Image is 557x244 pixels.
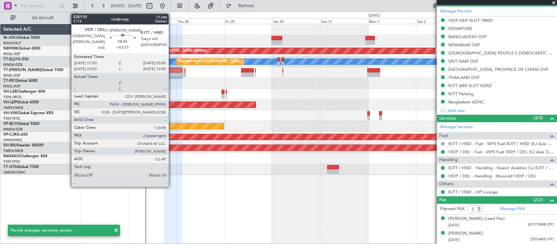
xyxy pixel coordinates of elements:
span: VP-BCY [3,122,17,126]
label: Planned PAX [440,206,465,212]
span: Pax [439,196,446,204]
span: [DATE] - [DATE] [111,3,142,9]
a: VIDP / DEL - Fuel - WFS Fuel VIDP / DEL (EJ Asia Only) [448,149,554,155]
span: VH-VSK [3,111,18,115]
span: Others [439,180,454,188]
a: T7-ELLYG-550 [3,57,29,61]
div: Fri 29 [224,18,272,24]
a: N604AUChallenger 604 [3,154,47,158]
div: DEPARTURE [448,26,472,31]
a: VP-CJRG-650 [3,133,28,137]
div: THAILAND OVF [448,75,480,80]
a: T7-RICGlobal 6000 [3,79,38,83]
a: WSSL/XSP [3,52,21,56]
span: VP-CJR [3,133,17,137]
span: T7-[PERSON_NAME] [3,68,41,72]
div: [GEOGRAPHIC_DATA], PROVINCE OF CHINA OVF [448,67,549,72]
a: OMDW/DWC [3,170,26,175]
a: VH-VSKGlobal Express XRS [3,111,54,115]
a: YSHL/WOL [3,95,22,99]
div: Sun 31 [320,18,368,24]
span: M-JGVJ [3,36,18,40]
span: [DATE] [448,237,459,242]
span: VH-L2B [3,90,17,94]
span: VH-LEP [3,100,17,104]
div: Tue 26 [81,18,129,24]
a: VH-LEPGlobal 6000 [3,100,39,104]
div: Mon 1 [368,18,416,24]
div: Bangladesh ADNC [448,99,484,105]
a: Manage Services [440,124,473,130]
div: Tue 2 [416,18,464,24]
span: N604AU [3,154,19,158]
span: All Aircraft [17,16,69,20]
span: Z5076405 (PP) [530,237,554,242]
div: Planned Maint [GEOGRAPHIC_DATA] (Halim Intl) [82,35,163,45]
a: WSSL/XSP [3,73,21,78]
a: YSSY/SYD [3,159,20,164]
a: VP-BCYGlobal 5000 [3,122,39,126]
a: WMSA/SZB [3,127,23,132]
a: WMSA/SZB [3,62,23,67]
a: YMEN/MEB [3,148,23,153]
div: VIET NAM OVF [448,58,478,64]
a: WIHH/HLP [3,41,21,46]
span: Handling [439,156,458,164]
div: [DATE] [369,13,380,19]
a: YMEN/MEB [3,105,23,110]
a: RJTT / HND - Handling - Noevir Aviation Co RJTT / HND [448,165,554,171]
div: MYANMAR OVF [448,42,480,48]
div: [PERSON_NAME] [448,230,483,237]
div: Sat 30 [272,18,320,24]
div: VIDP DEP SLOT 1800Z [448,18,493,23]
span: Services [439,115,456,122]
span: (2/2) [534,196,543,203]
div: Planned Maint [GEOGRAPHIC_DATA] ([GEOGRAPHIC_DATA] Intl) [35,121,144,131]
a: YSSY/SYD [3,116,20,121]
a: Manage Permits [440,8,472,15]
span: Fuel [439,132,448,140]
div: [PERSON_NAME] (Lead Pax) [448,216,505,222]
span: T7-ELLY [3,57,18,61]
span: T7-RIC [3,79,15,83]
a: WSSL/XSP [3,84,21,89]
button: Refresh [223,1,262,11]
span: [DATE] [448,223,459,228]
a: VIDP / DEL - Handling - MoonJet VIDP / DEL [448,173,536,179]
a: Manage PAX [500,206,525,212]
div: Wed 27 [129,18,177,24]
span: (4/4) [534,114,543,121]
a: RJTT / HND - VIP Lounge [448,189,498,195]
span: T7-GTS [3,165,17,169]
div: BANGLADESH OVF [448,34,487,39]
a: VH-L2BChallenger 604 [3,90,45,94]
div: RJTT ARR SLOT 0245Z [448,83,492,88]
div: RJTT Parking [448,91,473,97]
div: Planned Maint [GEOGRAPHIC_DATA] (Seletar) [130,46,207,56]
a: N8998KGlobal 6000 [3,47,40,51]
span: Refresh [233,4,260,8]
span: N8998K [3,47,18,51]
div: Planned Maint Sydney ([PERSON_NAME] Intl) [129,89,205,99]
div: Planned Maint [GEOGRAPHIC_DATA] (Sultan [PERSON_NAME] [PERSON_NAME] - Subang) [178,57,330,67]
div: Permit changes correctly saved. [10,227,110,234]
a: T7-[PERSON_NAME]Global 7500 [3,68,63,72]
div: Add new [448,108,554,113]
span: K5177589B (PP) [528,222,554,228]
a: RJTT / HND - Fuel - WFS Fuel RJTT / HND (EJ Asia Only) [448,141,554,146]
button: All Aircraft [7,13,71,23]
a: VH-RIUHawker 800XP [3,144,44,147]
div: [DATE] [79,13,90,19]
span: VH-RIU [3,144,17,147]
div: Planned Maint [GEOGRAPHIC_DATA] ([GEOGRAPHIC_DATA] Intl) [35,132,144,142]
div: Thu 28 [177,18,224,24]
a: T7-GTSGlobal 7500 [3,165,39,169]
a: M-JGVJGlobal 5000 [3,36,40,40]
div: [DEMOGRAPHIC_DATA] PEOPLE'S DEMOCRATIC REPUBLIC OVF [448,50,554,56]
input: Trip Number [20,1,57,11]
a: VHHH/HKG [3,138,23,143]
